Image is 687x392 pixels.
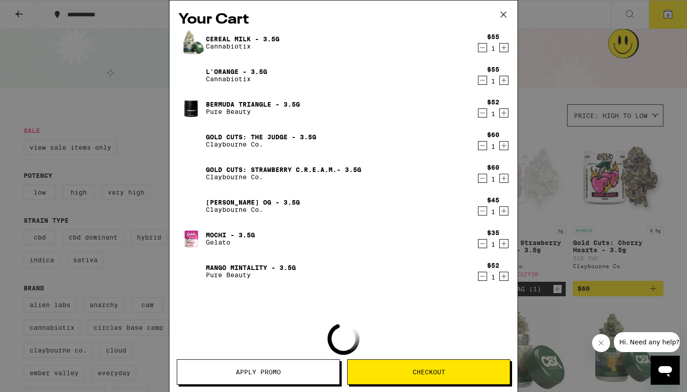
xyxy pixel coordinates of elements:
iframe: Message from company [614,332,680,352]
a: Gold Cuts: The Judge - 3.5g [206,133,316,141]
button: Increment [499,206,508,216]
p: Claybourne Co. [206,206,300,213]
a: Mochi - 3.5g [206,231,255,239]
div: $60 [487,131,499,138]
span: Apply Promo [236,369,281,375]
p: Gelato [206,239,255,246]
h2: Your Cart [179,10,508,30]
button: Checkout [347,359,510,385]
a: L'Orange - 3.5g [206,68,267,75]
div: $55 [487,33,499,40]
span: Checkout [413,369,445,375]
div: 1 [487,143,499,150]
div: $52 [487,262,499,269]
div: 1 [487,274,499,281]
button: Decrement [478,206,487,216]
button: Decrement [478,272,487,281]
img: Gold Cuts: The Judge - 3.5g [179,128,204,153]
img: Cereal Milk - 3.5g [179,30,204,55]
p: Cannabiotix [206,75,267,83]
iframe: Close message [592,334,610,352]
button: Increment [499,272,508,281]
img: Mango Mintality - 3.5g [179,259,204,284]
img: Bermuda Triangle - 3.5g [179,95,204,121]
img: King Louis OG - 3.5g [179,193,204,219]
div: $45 [487,196,499,204]
div: 1 [487,176,499,183]
a: Bermuda Triangle - 3.5g [206,101,300,108]
p: Pure Beauty [206,271,296,279]
img: Gold Cuts: Strawberry C.R.E.A.M.- 3.5g [179,161,204,186]
a: Cereal Milk - 3.5g [206,35,279,43]
p: Pure Beauty [206,108,300,115]
button: Increment [499,108,508,118]
iframe: Button to launch messaging window [651,356,680,385]
div: $60 [487,164,499,171]
p: Claybourne Co. [206,173,361,181]
img: Mochi - 3.5g [179,226,204,251]
p: Cannabiotix [206,43,279,50]
div: 1 [487,110,499,118]
button: Decrement [478,108,487,118]
div: $52 [487,98,499,106]
div: $35 [487,229,499,236]
button: Decrement [478,239,487,248]
button: Increment [499,43,508,52]
div: $55 [487,66,499,73]
button: Increment [499,76,508,85]
div: 1 [487,45,499,52]
div: 1 [487,208,499,216]
button: Increment [499,174,508,183]
a: [PERSON_NAME] OG - 3.5g [206,199,300,206]
a: Mango Mintality - 3.5g [206,264,296,271]
button: Increment [499,239,508,248]
div: 1 [487,78,499,85]
p: Claybourne Co. [206,141,316,148]
button: Decrement [478,43,487,52]
img: L'Orange - 3.5g [179,63,204,88]
div: 1 [487,241,499,248]
button: Decrement [478,141,487,150]
button: Decrement [478,76,487,85]
button: Increment [499,141,508,150]
a: Gold Cuts: Strawberry C.R.E.A.M.- 3.5g [206,166,361,173]
button: Apply Promo [177,359,340,385]
button: Decrement [478,174,487,183]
